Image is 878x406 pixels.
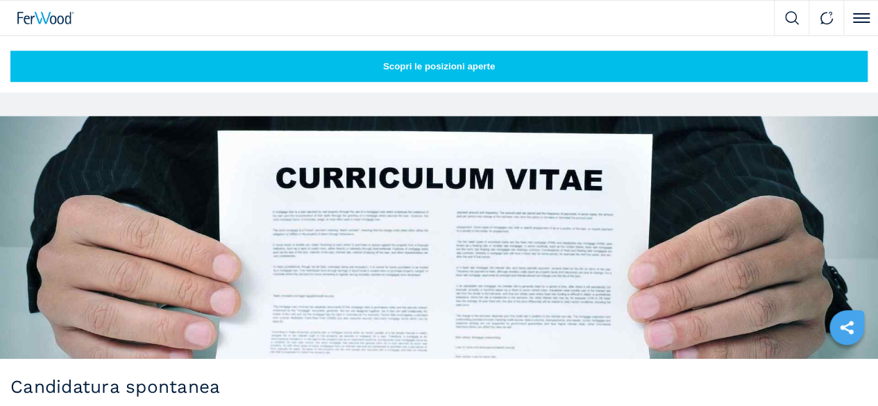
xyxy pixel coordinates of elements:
a: sharethis [829,310,864,345]
h2: Candidatura spontanea [10,376,868,398]
iframe: Chat [819,344,868,396]
button: Scopri le posizioni aperte [10,51,868,82]
img: Ferwood [17,12,74,24]
img: Search [785,11,799,25]
button: Click to toggle menu [843,1,878,35]
img: Contact us [820,11,834,25]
